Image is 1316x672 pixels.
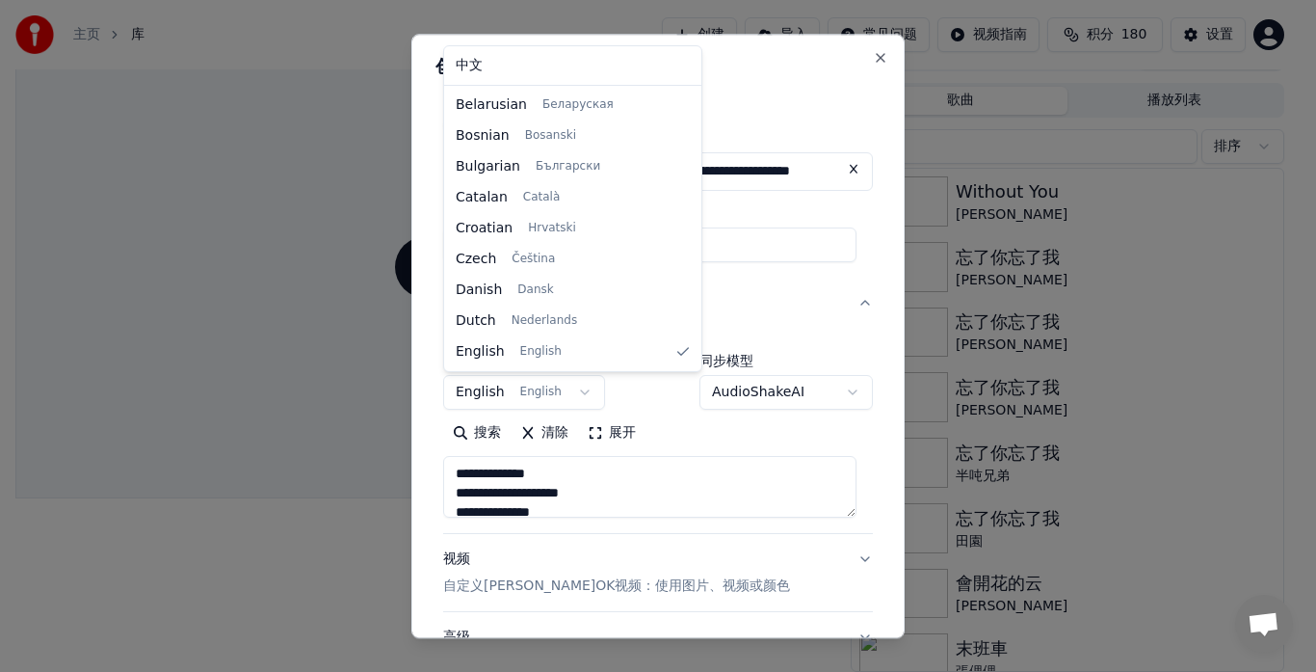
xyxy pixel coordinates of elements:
span: Bosnian [456,126,510,146]
span: Hrvatski [528,221,576,236]
span: Dutch [456,311,496,331]
span: Български [536,159,600,175]
span: 中文 [456,56,483,75]
span: Bulgarian [456,157,520,176]
span: Čeština [512,252,555,267]
span: Danish [456,281,502,300]
span: English [456,342,505,362]
span: Català [523,190,560,205]
span: Беларуская [542,97,614,113]
span: Belarusian [456,95,527,115]
span: English [520,344,562,360]
span: Croatian [456,219,513,238]
span: Nederlands [512,313,577,329]
span: Catalan [456,188,508,207]
span: Dansk [517,282,553,298]
span: Czech [456,250,496,269]
span: Bosanski [525,128,576,144]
